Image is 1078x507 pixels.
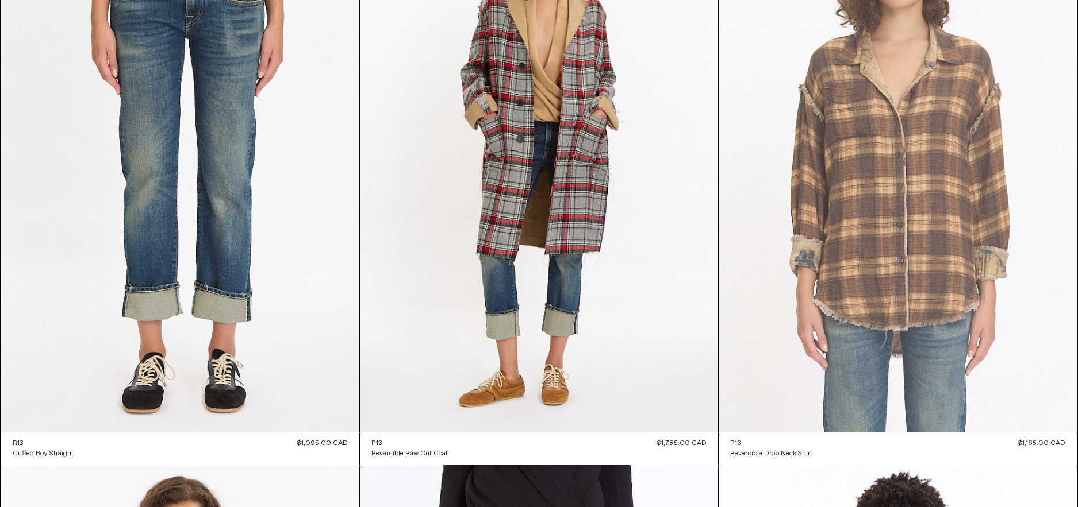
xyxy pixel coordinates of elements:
a: R13 [730,438,812,448]
a: Reversible Raw Cut Coat [371,448,448,459]
div: R13 [371,439,382,448]
a: R13 [371,438,448,448]
div: R13 [730,439,741,448]
div: $1,095.00 CAD [297,438,348,448]
div: $1,785.00 CAD [657,438,707,448]
a: Cuffed Boy Straight [13,448,74,459]
div: $1,165.00 CAD [1018,438,1065,448]
a: R13 [13,438,74,448]
a: Reversible Drop Neck Shirt [730,448,812,459]
div: R13 [13,439,24,448]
